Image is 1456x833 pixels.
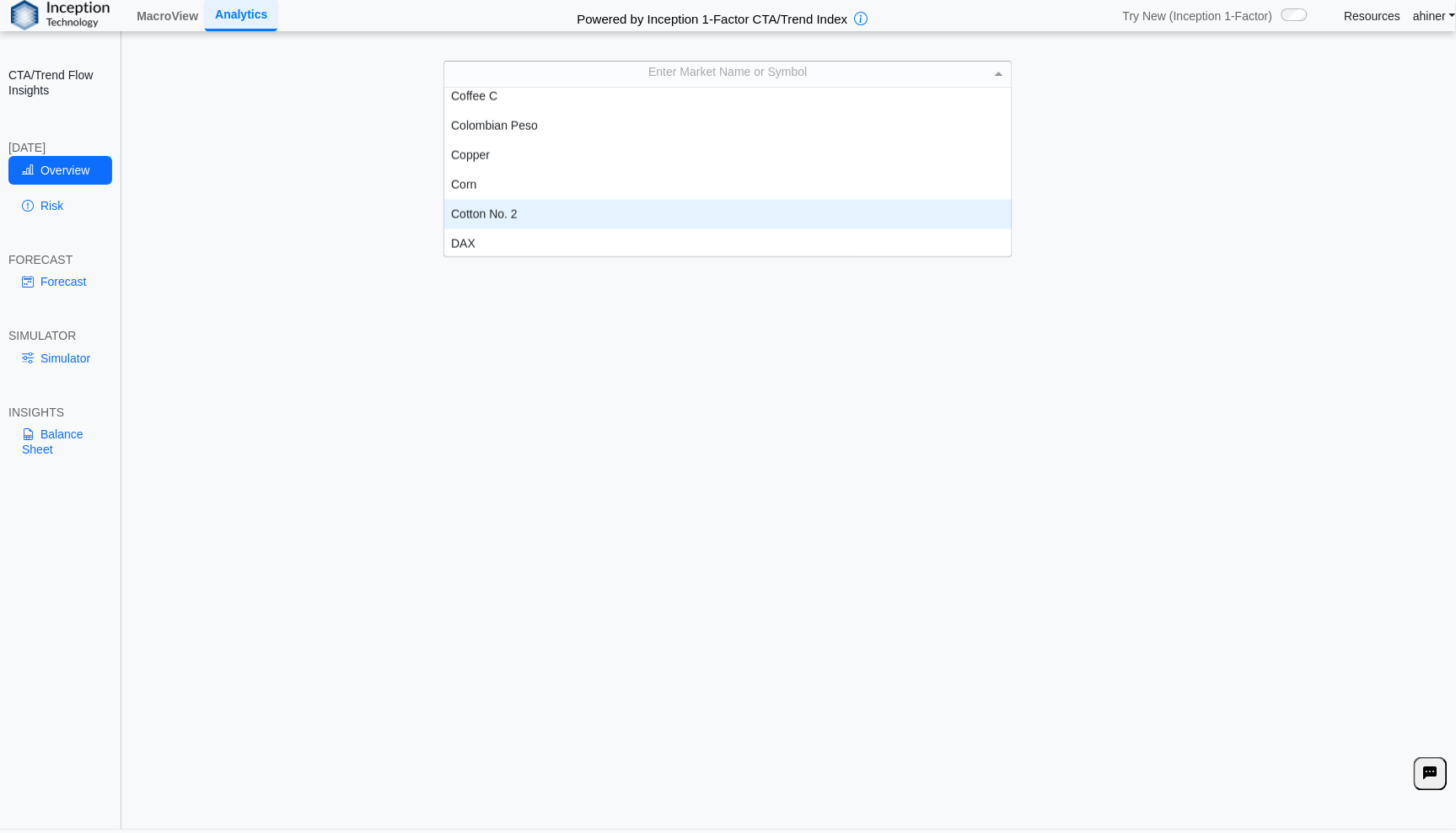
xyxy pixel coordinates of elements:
[1414,8,1456,24] a: ahiner
[444,170,1012,200] div: Corn
[8,252,112,267] div: FORECAST
[444,82,1012,111] div: Coffee C
[8,191,112,220] a: Risk
[8,328,112,343] div: SIMULATOR
[444,111,1012,141] div: Colombian Peso
[1345,8,1401,24] a: Resources
[444,62,1012,87] div: Enter Market Name or Symbol
[444,200,1012,229] div: Cotton No. 2
[127,193,1452,210] h3: Please Select an Asset to Start
[444,229,1012,259] div: DAX
[8,420,112,464] a: Balance Sheet
[130,132,1449,142] h5: Positioning data updated at previous day close; Price and Flow estimates updated intraday (15-min...
[8,140,112,155] div: [DATE]
[444,88,1012,256] div: grid
[8,267,112,296] a: Forecast
[444,141,1012,170] div: Copper
[8,344,112,373] a: Simulator
[571,4,855,28] h2: Powered by Inception 1-Factor CTA/Trend Index
[8,156,112,185] a: Overview
[8,405,112,420] div: INSIGHTS
[1123,8,1273,24] span: Try New (Inception 1-Factor)
[8,67,112,98] h2: CTA/Trend Flow Insights
[130,2,205,30] a: MacroView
